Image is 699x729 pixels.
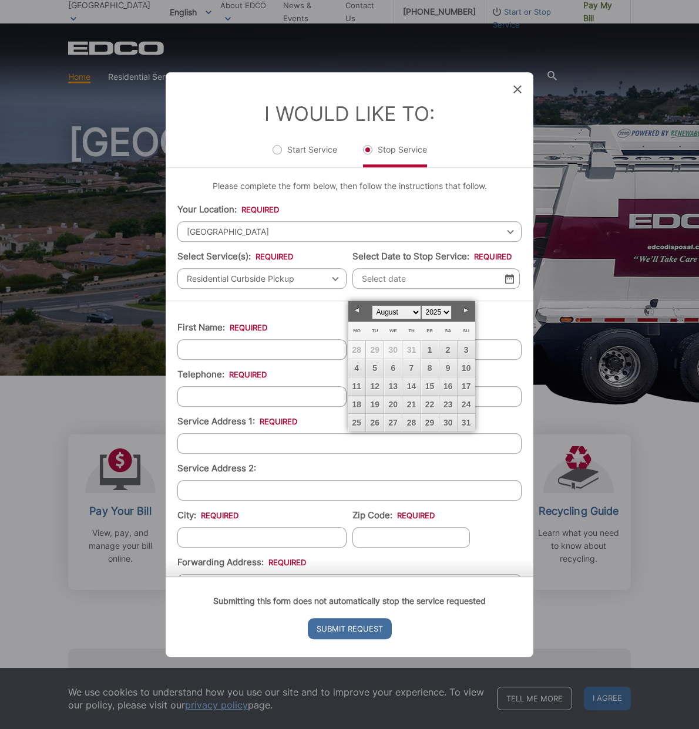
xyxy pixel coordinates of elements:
[384,359,402,377] a: 6
[348,377,366,395] a: 11
[352,251,512,262] label: Select Date to Stop Service:
[439,414,457,431] a: 30
[366,341,384,359] span: 29
[458,302,475,319] a: Next
[402,359,420,377] a: 7
[421,341,439,359] a: 1
[402,377,420,395] a: 14
[264,102,435,126] label: I Would Like To:
[348,359,366,377] a: 4
[352,510,435,521] label: Zip Code:
[177,510,238,521] label: City:
[421,414,439,431] a: 29
[348,341,366,359] span: 28
[426,328,433,333] span: Friday
[384,341,402,359] span: 30
[177,322,267,333] label: First Name:
[366,377,384,395] a: 12
[421,305,452,319] select: Select year
[348,414,366,431] a: 25
[439,341,457,359] a: 2
[384,414,402,431] a: 27
[177,557,306,568] label: Forwarding Address:
[445,328,451,333] span: Saturday
[366,359,384,377] a: 5
[352,268,520,289] input: Select date
[348,302,366,319] a: Prev
[177,204,279,215] label: Your Location:
[177,268,347,289] span: Residential Curbside Pickup
[363,144,427,167] label: Stop Service
[366,396,384,413] a: 19
[348,396,366,413] a: 18
[505,274,514,283] img: Select date
[421,377,439,395] a: 15
[177,221,522,242] span: [GEOGRAPHIC_DATA]
[353,328,361,333] span: Monday
[177,180,522,193] p: Please complete the form below, then follow the instructions that follow.
[458,414,475,431] a: 31
[408,328,415,333] span: Thursday
[458,359,475,377] a: 10
[458,341,475,359] a: 3
[421,359,439,377] a: 8
[372,328,378,333] span: Tuesday
[366,414,384,431] a: 26
[384,377,402,395] a: 13
[177,369,267,380] label: Telephone:
[439,396,457,413] a: 23
[177,416,297,427] label: Service Address 1:
[389,328,397,333] span: Wednesday
[439,359,457,377] a: 9
[402,341,420,359] span: 31
[402,396,420,413] a: 21
[458,377,475,395] a: 17
[177,251,293,262] label: Select Service(s):
[372,305,421,319] select: Select month
[463,328,469,333] span: Sunday
[308,618,392,639] input: Submit Request
[421,396,439,413] a: 22
[213,596,486,606] strong: Submitting this form does not automatically stop the service requested
[273,144,337,167] label: Start Service
[402,414,420,431] a: 28
[384,396,402,413] a: 20
[177,463,256,474] label: Service Address 2:
[458,396,475,413] a: 24
[439,377,457,395] a: 16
